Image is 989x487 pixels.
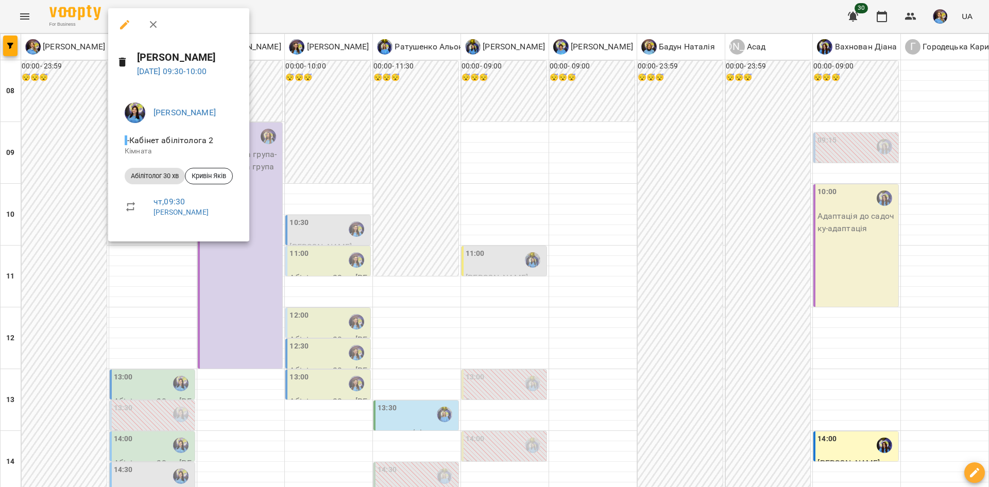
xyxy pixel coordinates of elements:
[125,171,185,181] span: Абілітолог 30 хв
[185,171,232,181] span: Кривін Яків
[125,102,145,123] img: 24884255850493cb15413a826ca6292d.jpg
[125,146,233,156] p: Кімната
[137,49,241,65] h6: [PERSON_NAME]
[137,66,207,76] a: [DATE] 09:30-10:00
[125,135,215,145] span: - Кабінет абілітолога 2
[185,168,233,184] div: Кривін Яків
[154,208,209,216] a: [PERSON_NAME]
[154,108,216,117] a: [PERSON_NAME]
[154,197,185,206] a: чт , 09:30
